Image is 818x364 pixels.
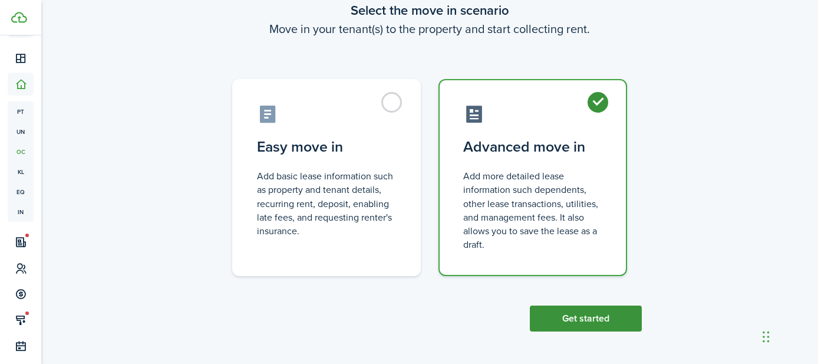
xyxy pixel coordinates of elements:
wizard-step-header-title: Select the move in scenario [217,1,642,20]
a: oc [8,142,34,162]
control-radio-card-title: Advanced move in [463,136,602,158]
a: eq [8,182,34,202]
button: Get started [530,306,642,332]
img: TenantCloud [11,12,27,23]
wizard-step-header-description: Move in your tenant(s) to the property and start collecting rent. [217,20,642,38]
control-radio-card-title: Easy move in [257,136,396,158]
div: Drag [763,319,770,355]
a: in [8,202,34,222]
a: kl [8,162,34,182]
control-radio-card-description: Add basic lease information such as property and tenant details, recurring rent, deposit, enablin... [257,169,396,238]
iframe: Chat Widget [759,307,818,364]
a: un [8,122,34,142]
control-radio-card-description: Add more detailed lease information such dependents, other lease transactions, utilities, and man... [463,169,602,251]
a: pt [8,101,34,122]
